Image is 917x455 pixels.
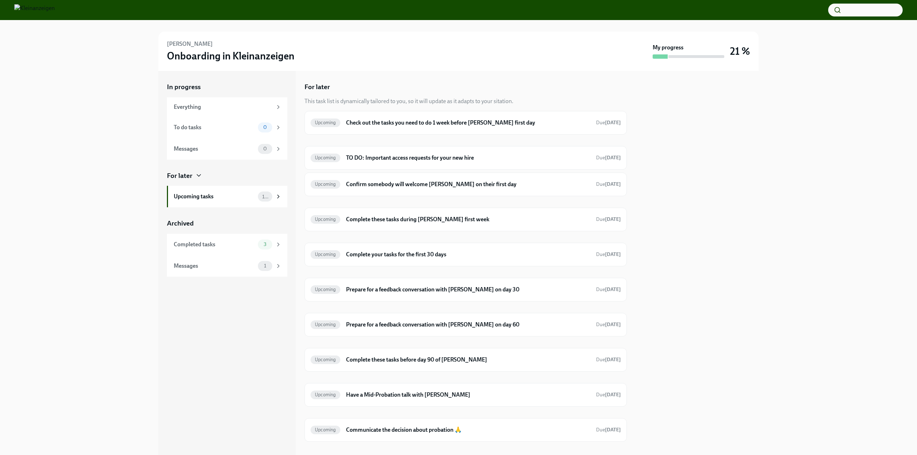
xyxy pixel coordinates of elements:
strong: [DATE] [605,181,621,187]
h6: Communicate the decision about probation 🙏 [346,426,590,434]
span: August 28th, 2025 09:00 [596,119,621,126]
span: Upcoming [311,120,340,125]
a: To do tasks0 [167,117,287,138]
span: September 29th, 2025 09:00 [596,286,621,293]
span: 10 [258,194,272,199]
span: Due [596,392,621,398]
span: January 30th, 2026 08:00 [596,426,621,433]
a: Completed tasks3 [167,234,287,255]
span: Upcoming [311,322,340,327]
h6: Confirm somebody will welcome [PERSON_NAME] on their first day [346,180,590,188]
span: Due [596,120,621,126]
div: Upcoming tasks [174,193,255,200]
span: Upcoming [311,427,340,432]
span: September 14th, 2025 09:00 [596,251,621,258]
span: Due [596,357,621,363]
h6: Complete these tasks before day 90 of [PERSON_NAME] [346,356,590,364]
span: Upcoming [311,287,340,292]
span: Upcoming [311,252,340,257]
a: Messages1 [167,255,287,277]
span: Due [596,427,621,433]
strong: [DATE] [605,392,621,398]
h6: Have a Mid-Probation talk with [PERSON_NAME] [346,391,590,399]
a: UpcomingHave a Mid-Probation talk with [PERSON_NAME]Due[DATE] [311,389,621,401]
a: UpcomingComplete these tasks during [PERSON_NAME] first weekDue[DATE] [311,214,621,225]
span: Due [596,155,621,161]
h5: For later [304,82,330,92]
span: November 2nd, 2025 08:00 [596,356,621,363]
a: Everything [167,97,287,117]
div: Everything [174,103,272,111]
div: Messages [174,145,255,153]
a: For later [167,171,287,180]
span: 0 [259,125,271,130]
h6: [PERSON_NAME] [167,40,213,48]
strong: [DATE] [605,120,621,126]
a: UpcomingPrepare for a feedback conversation with [PERSON_NAME] on day 30Due[DATE] [311,284,621,295]
span: Upcoming [311,357,340,362]
span: December 2nd, 2025 08:00 [596,391,621,398]
h6: Check out the tasks you need to do 1 week before [PERSON_NAME] first day [346,119,590,127]
a: UpcomingTO DO: Important access requests for your new hireDue[DATE] [311,152,621,164]
a: Messages0 [167,138,287,160]
strong: [DATE] [605,251,621,257]
span: October 29th, 2025 08:00 [596,321,621,328]
span: Upcoming [311,217,340,222]
span: 1 [260,263,270,268]
div: For later [167,171,192,180]
span: Upcoming [311,155,340,160]
a: Archived [167,219,287,228]
h3: 21 % [730,45,750,58]
span: September 2nd, 2025 09:00 [596,181,621,188]
a: In progress [167,82,287,92]
span: Due [596,251,621,257]
strong: [DATE] [605,286,621,292]
span: 3 [259,242,271,247]
img: Kleinanzeigen [14,4,55,16]
span: Due [596,216,621,222]
span: Upcoming [311,181,340,187]
span: Due [596,181,621,187]
span: Due [596,321,621,328]
h3: Onboarding in Kleinanzeigen [167,49,294,62]
h6: Prepare for a feedback conversation with [PERSON_NAME] on day 60 [346,321,590,329]
a: UpcomingComplete your tasks for the first 30 daysDue[DATE] [311,249,621,260]
a: Upcoming tasks10 [167,186,287,207]
span: 0 [259,146,271,151]
a: UpcomingPrepare for a feedback conversation with [PERSON_NAME] on day 60Due[DATE] [311,319,621,330]
div: To do tasks [174,124,255,131]
span: September 6th, 2025 09:00 [596,216,621,223]
a: UpcomingCheck out the tasks you need to do 1 week before [PERSON_NAME] first dayDue[DATE] [311,117,621,129]
span: Upcoming [311,392,340,397]
strong: [DATE] [605,155,621,161]
div: Messages [174,262,255,270]
a: UpcomingCommunicate the decision about probation 🙏Due[DATE] [311,424,621,436]
strong: [DATE] [605,321,621,328]
strong: [DATE] [605,357,621,363]
strong: [DATE] [605,427,621,433]
span: August 30th, 2025 09:00 [596,154,621,161]
div: Completed tasks [174,241,255,248]
a: UpcomingComplete these tasks before day 90 of [PERSON_NAME]Due[DATE] [311,354,621,366]
div: This task list is dynamically tailored to you, so it will update as it adapts to your sitation. [304,97,513,105]
h6: TO DO: Important access requests for your new hire [346,154,590,162]
strong: My progress [653,44,683,52]
h6: Prepare for a feedback conversation with [PERSON_NAME] on day 30 [346,286,590,294]
h6: Complete your tasks for the first 30 days [346,251,590,258]
a: UpcomingConfirm somebody will welcome [PERSON_NAME] on their first dayDue[DATE] [311,179,621,190]
h6: Complete these tasks during [PERSON_NAME] first week [346,216,590,223]
strong: [DATE] [605,216,621,222]
span: Due [596,286,621,292]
